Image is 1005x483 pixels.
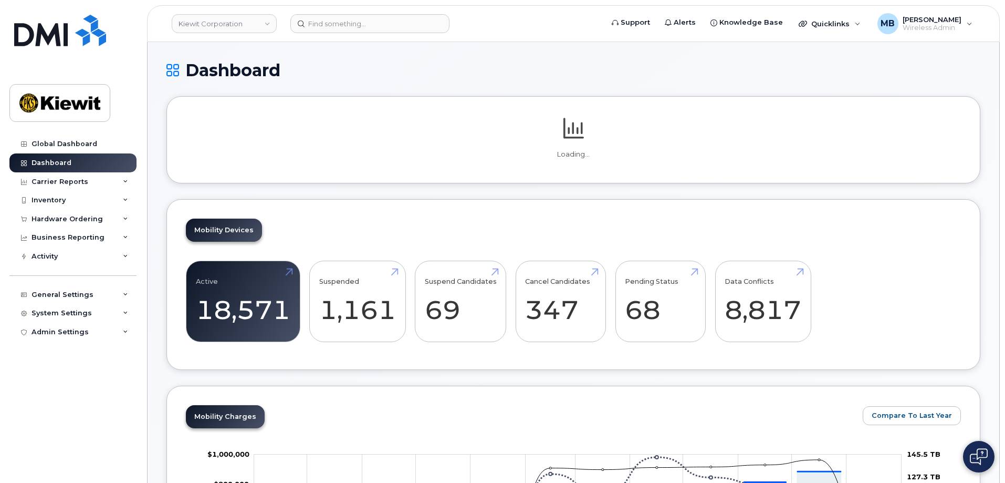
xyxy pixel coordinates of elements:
[625,267,696,336] a: Pending Status 68
[725,267,801,336] a: Data Conflicts 8,817
[863,406,961,425] button: Compare To Last Year
[166,61,980,79] h1: Dashboard
[425,267,497,336] a: Suspend Candidates 69
[907,450,940,458] tspan: 145.5 TB
[525,267,596,336] a: Cancel Candidates 347
[319,267,396,336] a: Suspended 1,161
[207,450,249,458] tspan: $1,000,000
[186,150,961,159] p: Loading...
[970,448,988,465] img: Open chat
[186,405,265,428] a: Mobility Charges
[907,472,940,481] tspan: 127.3 TB
[186,219,262,242] a: Mobility Devices
[196,267,290,336] a: Active 18,571
[207,450,249,458] g: $0
[872,410,952,420] span: Compare To Last Year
